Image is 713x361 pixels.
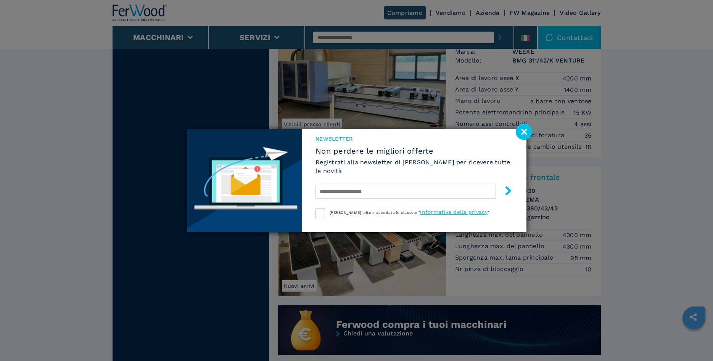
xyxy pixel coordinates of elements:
[187,129,303,232] img: Newsletter image
[496,183,513,201] button: submit-button
[315,135,513,143] span: NEWSLETTER
[488,210,489,215] span: "
[420,209,488,215] a: informativa della privacy
[330,210,420,215] span: [PERSON_NAME] letto e accettato le clausole "
[315,146,513,156] span: Non perdere le migliori offerte
[315,158,513,175] h6: Registrati alla newsletter di [PERSON_NAME] per ricevere tutte le novità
